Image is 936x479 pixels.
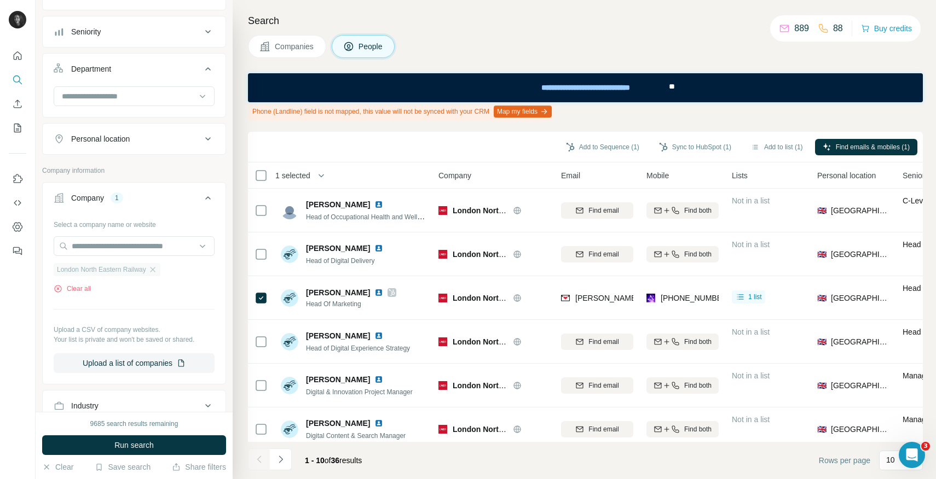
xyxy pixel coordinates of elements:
p: Company information [42,166,226,176]
img: LinkedIn logo [374,331,383,340]
span: 1 - 10 [305,456,325,465]
button: My lists [9,118,26,138]
div: Industry [71,400,99,411]
span: 🇬🇧 [817,424,827,435]
span: Find email [588,206,619,215]
span: 🇬🇧 [817,249,827,260]
span: Digital & Innovation Project Manager [306,388,413,396]
span: Manager [903,371,933,380]
span: [PERSON_NAME] [306,199,370,210]
span: Not in a list [732,328,770,336]
button: Search [9,70,26,90]
span: 🇬🇧 [817,205,827,216]
span: Find both [684,337,712,347]
div: Department [71,63,111,74]
span: Rows per page [819,455,870,466]
span: Head Of Marketing [306,299,396,309]
p: Upload a CSV of company websites. [54,325,215,335]
span: People [359,41,384,52]
span: Find both [684,249,712,259]
span: Head of Digital Experience Strategy [306,344,410,352]
span: Mobile [646,170,669,181]
img: LinkedIn logo [374,288,383,297]
div: Seniority [71,26,101,37]
button: Seniority [43,19,226,45]
button: Sync to HubSpot (1) [651,139,739,155]
img: provider wiza logo [646,293,655,303]
span: Run search [114,440,154,451]
span: Not in a list [732,196,770,205]
img: Avatar [281,333,298,351]
span: [PERSON_NAME] [306,330,370,341]
span: Manager [903,415,933,424]
button: Map my fields [494,106,552,118]
button: Find email [561,202,633,219]
img: Avatar [281,420,298,438]
span: Digital Content & Search Manager [306,432,406,440]
button: Find both [646,421,719,437]
button: Add to Sequence (1) [558,139,647,155]
button: Find emails & mobiles (1) [815,139,917,155]
span: Not in a list [732,371,770,380]
span: 🇬🇧 [817,380,827,391]
span: [GEOGRAPHIC_DATA] [831,380,889,391]
span: London North Eastern Railway [453,250,564,259]
iframe: Banner [248,73,923,102]
span: [PHONE_NUMBER] [661,294,730,302]
img: Avatar [281,289,298,307]
span: London North Eastern Railway [453,337,564,346]
span: Not in a list [732,240,770,249]
button: Find email [561,246,633,262]
p: Your list is private and won't be saved or shared. [54,335,215,344]
div: Select a company name or website [54,215,215,230]
img: Avatar [9,11,26,28]
span: Find email [588,249,619,259]
img: Logo of London North Eastern Railway [438,294,447,302]
img: LinkedIn logo [374,375,383,384]
span: [PERSON_NAME] [306,287,370,298]
span: [PERSON_NAME] [306,374,370,385]
span: Find both [684,206,712,215]
button: Feedback [9,241,26,261]
button: Buy credits [861,21,912,36]
span: of [325,456,331,465]
img: LinkedIn logo [374,244,383,253]
div: 9685 search results remaining [90,419,178,429]
button: Find both [646,334,719,350]
span: Email [561,170,580,181]
button: Add to list (1) [743,139,811,155]
span: 1 selected [275,170,310,181]
span: results [305,456,362,465]
span: [GEOGRAPHIC_DATA] [831,205,889,216]
div: Personal location [71,133,130,144]
button: Industry [43,393,226,419]
span: Companies [275,41,315,52]
img: Logo of London North Eastern Railway [438,425,447,434]
img: Logo of London North Eastern Railway [438,337,447,346]
span: Find email [588,337,619,347]
div: Phone (Landline) field is not mapped, this value will not be synced with your CRM [248,102,554,121]
span: 🇬🇧 [817,336,827,347]
button: Find email [561,421,633,437]
span: [GEOGRAPHIC_DATA] [831,336,889,347]
button: Use Surfe on LinkedIn [9,169,26,189]
div: 1 [111,193,123,203]
p: 88 [833,22,843,35]
span: London North Eastern Railway [453,381,564,390]
h4: Search [248,13,923,28]
img: Avatar [281,377,298,394]
span: Company [438,170,471,181]
button: Clear all [54,284,91,294]
span: Find email [588,424,619,434]
p: 889 [794,22,809,35]
button: Run search [42,435,226,455]
span: Head of Occupational Health and Wellbeing and CMO [306,212,463,221]
span: Head [903,284,921,293]
span: Head of Digital Delivery [306,257,374,265]
button: Enrich CSV [9,94,26,114]
button: Find both [646,246,719,262]
div: Company [71,192,104,203]
span: London North Eastern Railway [453,425,564,434]
button: Find email [561,334,633,350]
